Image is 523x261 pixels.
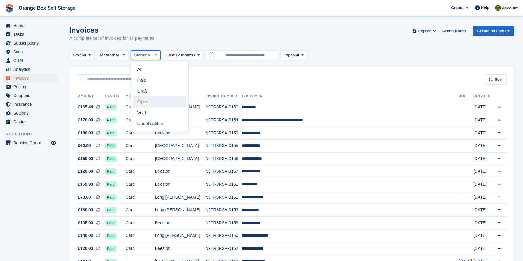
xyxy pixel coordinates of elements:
[13,83,50,91] span: Pricing
[13,100,50,108] span: Insurance
[100,52,116,58] span: Method:
[13,21,50,30] span: Home
[126,92,155,101] th: Method
[440,26,468,36] a: Credit Notes
[13,139,50,147] span: Booking Portal
[155,153,205,165] td: [GEOGRAPHIC_DATA]
[126,217,155,230] td: Card
[78,104,93,110] span: £165.44
[105,117,116,123] span: Paid
[166,52,195,58] span: Last 12 months
[78,220,93,226] span: £105.00
[473,229,493,242] td: [DATE]
[13,65,50,74] span: Analytics
[105,246,116,252] span: Paid
[105,220,116,226] span: Paid
[78,207,93,213] span: £180.00
[78,117,93,123] span: £170.00
[115,52,120,58] span: All
[155,191,205,204] td: Long [PERSON_NAME]
[78,245,93,252] span: £120.00
[473,153,493,165] td: [DATE]
[294,52,299,58] span: All
[69,26,155,34] h1: Invoices
[3,109,57,117] a: menu
[69,35,155,42] p: A complete list of invoices for all payments
[205,191,242,204] td: N9TR8RSA-0151
[3,74,57,82] a: menu
[105,181,116,187] span: Paid
[126,191,155,204] td: Card
[105,156,116,162] span: Paid
[69,50,95,60] button: Site: All
[105,130,116,136] span: Paid
[3,83,57,91] a: menu
[78,232,93,239] span: £140.02
[3,21,57,30] a: menu
[473,242,493,255] td: [DATE]
[155,229,205,242] td: Long [PERSON_NAME]
[3,100,57,108] a: menu
[3,91,57,100] a: menu
[473,191,493,204] td: [DATE]
[148,52,153,58] span: All
[205,101,242,114] td: N9TR8RSA-0160
[411,26,438,36] button: Export
[473,178,493,191] td: [DATE]
[3,48,57,56] a: menu
[473,165,493,178] td: [DATE]
[155,178,205,191] td: Beeston
[3,39,57,47] a: menu
[205,242,242,255] td: N9TR8RSA-0152
[50,139,57,146] a: Preview store
[78,168,93,175] span: £120.00
[451,5,463,11] span: Create
[473,204,493,217] td: [DATE]
[105,104,116,110] span: Paid
[163,50,203,60] button: Last 12 months
[205,204,242,217] td: N9TR8RSA-0153
[473,101,493,114] td: [DATE]
[16,3,78,13] a: Orange Box Self Storage
[473,127,493,140] td: [DATE]
[481,5,489,11] span: Help
[81,52,86,58] span: All
[13,30,50,39] span: Tasks
[105,233,116,239] span: Paid
[155,217,205,230] td: Beeston
[105,207,116,213] span: Paid
[205,178,242,191] td: N9TR8RSA-0161
[281,50,307,60] button: Type: All
[3,139,57,147] a: menu
[13,56,50,65] span: CRM
[105,194,116,200] span: Paid
[126,178,155,191] td: Card
[155,165,205,178] td: Beeston
[3,118,57,126] a: menu
[13,74,50,82] span: Invoices
[13,109,50,117] span: Settings
[205,165,242,178] td: N9TR8RSA-0157
[78,194,91,200] span: £73.00
[13,48,50,56] span: Sites
[3,30,57,39] a: menu
[126,204,155,217] td: Card
[205,114,242,127] td: N9TR8RSA-0154
[473,217,493,230] td: [DATE]
[126,114,155,127] td: Card
[473,92,493,101] th: Created
[205,153,242,165] td: N9TR8RSA-0156
[418,28,431,34] span: Export
[3,56,57,65] a: menu
[205,92,242,101] th: Invoice Number
[13,39,50,47] span: Subscriptions
[133,64,186,75] a: All
[133,75,186,86] a: Paid
[133,118,186,129] a: Uncollectible
[126,165,155,178] td: Card
[473,140,493,153] td: [DATE]
[126,127,155,140] td: Card
[133,107,186,118] a: Void
[105,168,116,175] span: Paid
[155,204,205,217] td: Long [PERSON_NAME]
